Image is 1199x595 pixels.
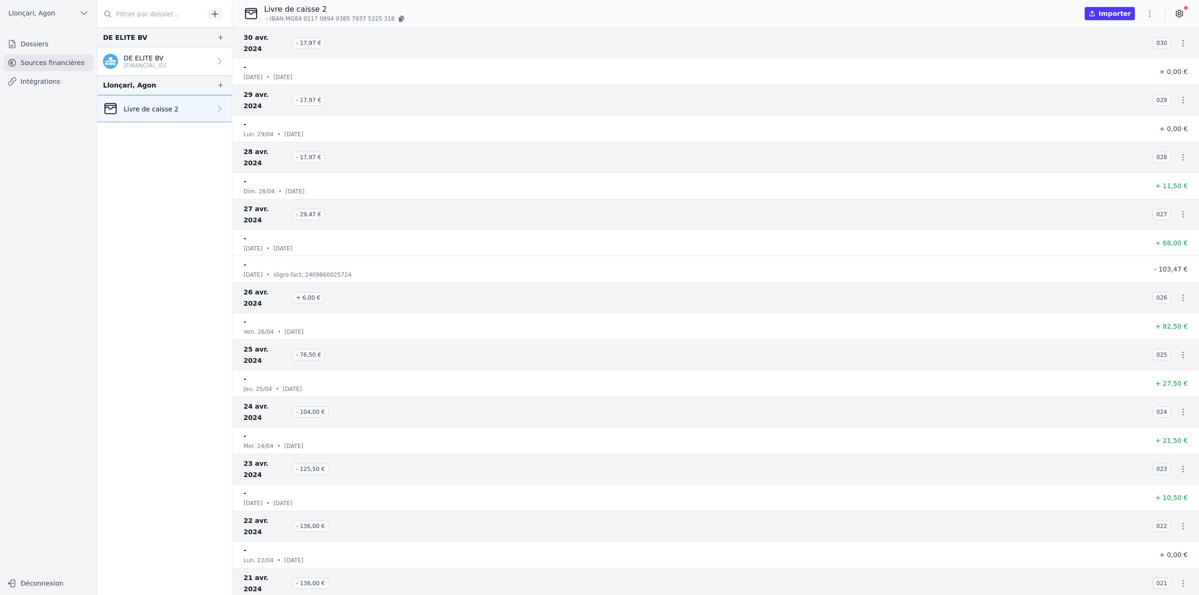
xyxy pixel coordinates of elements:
div: Llonçari, Agon [103,80,156,91]
p: [DATE] [284,556,303,565]
p: ven. 26/04 [244,327,274,337]
img: CleanShot-202025-05-26-20at-2016.10.27-402x.png [103,101,118,116]
span: - 29,47 € [292,209,325,220]
div: • [277,327,281,337]
p: [DATE] [283,384,302,394]
span: + 10,50 € [1155,494,1188,501]
div: • [266,270,270,279]
span: 27 avr. 2024 [244,203,289,226]
div: • [278,187,281,196]
span: - 103,47 € [1154,265,1188,273]
span: 023 [1153,463,1171,475]
p: [DATE] [244,499,263,508]
span: 22 avr. 2024 [244,515,289,537]
p: - [244,430,246,441]
p: [DATE] [244,73,263,82]
p: [FINANCIAL_ID] [124,62,167,69]
p: [DATE] [274,73,293,82]
a: Livre de caisse 2 [97,95,232,122]
p: [DATE] [274,499,293,508]
p: mer. 24/04 [244,441,274,451]
span: 028 [1153,152,1171,163]
p: - [244,118,246,130]
p: [DATE] [285,327,304,337]
p: - [244,233,246,244]
span: + 0,00 € [1159,551,1188,558]
div: • [277,441,281,451]
span: - 136,00 € [292,521,329,532]
span: + 82,50 € [1155,323,1188,330]
div: • [277,130,281,139]
button: Llonçari, Agon [4,6,93,21]
span: 30 avr. 2024 [244,32,289,54]
span: 026 [1153,292,1171,303]
span: 23 avr. 2024 [244,458,289,480]
span: - 76,50 € [292,349,325,360]
p: [DATE] [244,244,263,253]
span: Llonçari, Agon [8,8,55,18]
img: CleanShot-202025-05-26-20at-2016.10.27-402x.png [244,6,259,21]
p: - [244,61,246,73]
a: DE ELITE BV [FINANCIAL_ID] [97,47,232,75]
p: - [244,544,246,556]
img: kbc.png [103,54,118,69]
span: + 0,00 € [1159,68,1188,75]
div: • [266,73,270,82]
span: - 17,97 € [292,37,325,49]
span: + 0,00 € [1159,125,1188,132]
span: + 6,00 € [292,292,324,303]
span: 26 avr. 2024 [244,286,289,309]
span: 29 avr. 2024 [244,89,289,111]
span: 025 [1153,349,1171,360]
a: Sources financières [4,54,93,71]
span: IBAN: MG84 0117 0894 9385 7937 5225 318 [270,15,394,22]
div: • [266,499,270,508]
p: jeu. 25/04 [244,384,272,394]
span: + 21,50 € [1155,437,1188,444]
div: DE ELITE BV [103,32,148,43]
span: - 104,00 € [292,406,329,418]
p: sligro-fact, 2409860025724 [274,270,352,279]
span: + 68,00 € [1155,239,1188,247]
span: 21 avr. 2024 [244,572,289,595]
input: Filtrer par dossier... [97,6,204,22]
span: 027 [1153,209,1171,220]
span: + 27,50 € [1155,380,1188,387]
p: - [244,176,246,187]
p: - [244,316,246,327]
p: [DATE] [274,244,293,253]
p: [DATE] [284,441,303,451]
p: Livre de caisse 2 [124,104,178,114]
span: - 17,97 € [292,152,325,163]
p: lun. 22/04 [244,556,274,565]
p: - [244,373,246,384]
a: Dossiers [4,36,93,52]
span: - 17,97 € [292,95,325,106]
span: 021 [1153,578,1171,589]
span: + 11,50 € [1155,182,1188,190]
span: 24 avr. 2024 [244,401,289,423]
p: [DATE] [284,130,303,139]
div: • [277,556,281,565]
div: • [276,384,279,394]
p: - [244,259,246,270]
span: 030 [1153,37,1171,49]
button: Importer [1085,7,1135,20]
span: 28 avr. 2024 [244,146,289,169]
p: [DATE] [286,187,305,196]
span: - [266,15,268,22]
p: dim. 28/04 [244,187,274,196]
div: • [266,244,270,253]
span: 25 avr. 2024 [244,344,289,366]
span: 022 [1153,521,1171,532]
a: Intégrations [4,73,93,90]
span: 024 [1153,406,1171,418]
p: lun. 29/04 [244,130,274,139]
p: - [244,487,246,499]
p: DE ELITE BV [124,53,167,63]
span: - 136,00 € [292,578,329,589]
p: Livre de caisse 2 [264,4,406,15]
p: [DATE] [244,270,263,279]
span: - 125,50 € [292,463,329,475]
span: 029 [1153,95,1171,106]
